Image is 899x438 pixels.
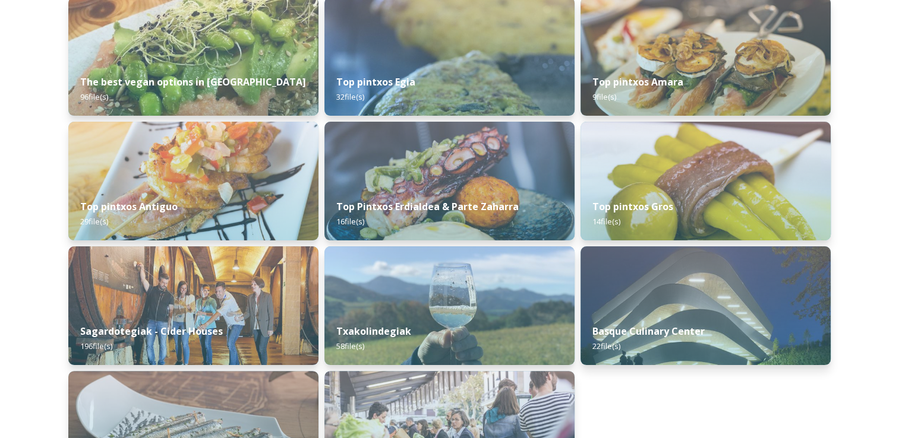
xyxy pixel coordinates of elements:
[80,325,223,338] strong: Sagardotegiak - Cider Houses
[592,75,683,88] strong: Top pintxos Amara
[592,216,620,227] span: 14 file(s)
[581,246,831,365] img: pantalla-16.jpg
[592,200,673,213] strong: Top pintxos Gros
[336,216,364,227] span: 16 file(s)
[80,75,306,88] strong: The best vegan options in [GEOGRAPHIC_DATA]
[68,122,318,240] img: antiguoko-pintxoak_43319651301_o.jpg
[592,341,620,351] span: 22 file(s)
[80,200,178,213] strong: Top pintxos Antiguo
[80,341,112,351] span: 196 file(s)
[336,325,411,338] strong: Txakolindegiak
[592,325,705,338] strong: Basque Culinary Center
[68,246,318,365] img: 2209%2520Sidreria%2520petritegi_050b.jpg
[336,341,364,351] span: 58 file(s)
[324,246,575,365] img: Copa-txak.JPG
[80,91,108,102] span: 96 file(s)
[336,75,415,88] strong: Top pintxos Egia
[592,91,616,102] span: 9 file(s)
[581,122,831,240] img: pintxoak-gros_42726139824_o.jpg
[80,216,108,227] span: 29 file(s)
[324,122,575,240] img: parte-zaharreko-pintxoak_29592583328_o.jpg
[336,91,364,102] span: 32 file(s)
[336,200,519,213] strong: Top Pintxos Erdialdea & Parte Zaharra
